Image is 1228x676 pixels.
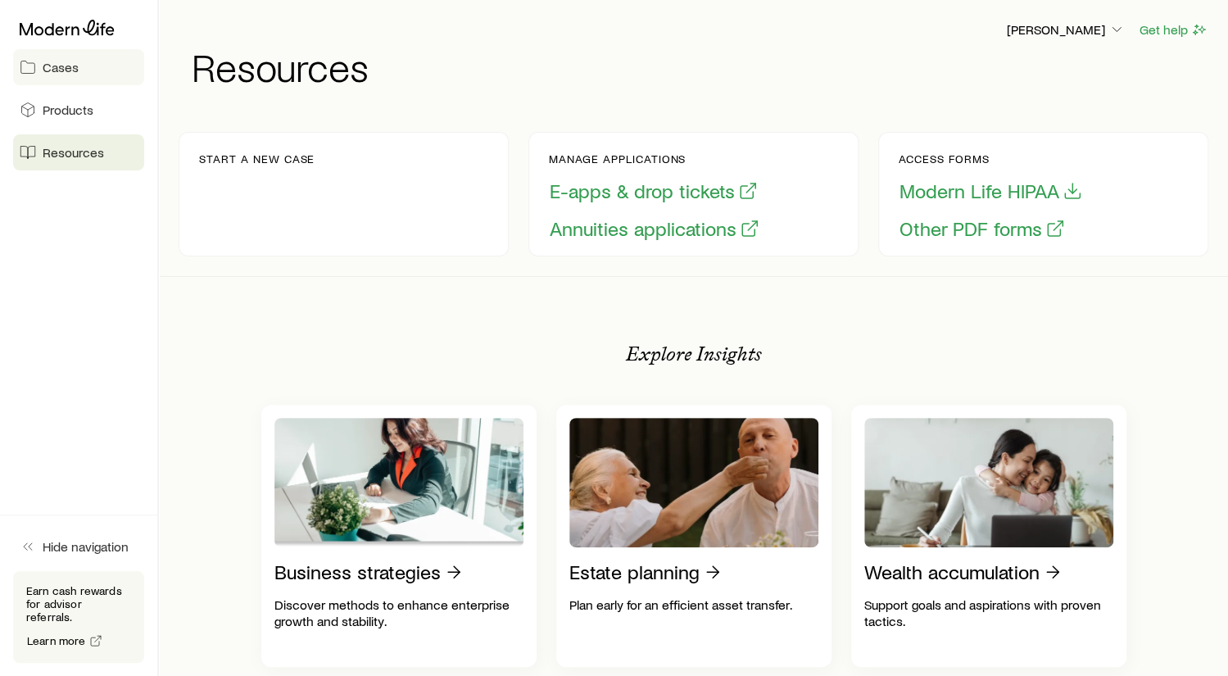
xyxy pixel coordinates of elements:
[43,144,104,161] span: Resources
[43,538,129,555] span: Hide navigation
[864,418,1113,547] img: Wealth accumulation
[1006,20,1126,40] button: [PERSON_NAME]
[851,405,1126,667] a: Wealth accumulationSupport goals and aspirations with proven tactics.
[899,152,1083,166] p: Access forms
[569,597,818,613] p: Plan early for an efficient asset transfer.
[549,216,760,242] button: Annuities applications
[13,92,144,128] a: Products
[1007,21,1125,38] p: [PERSON_NAME]
[864,597,1113,629] p: Support goals and aspirations with proven tactics.
[43,102,93,118] span: Products
[569,418,818,547] img: Estate planning
[13,571,144,663] div: Earn cash rewards for advisor referrals.Learn more
[626,343,762,365] p: Explore Insights
[26,584,131,624] p: Earn cash rewards for advisor referrals.
[556,405,832,667] a: Estate planningPlan early for an efficient asset transfer.
[13,49,144,85] a: Cases
[13,529,144,565] button: Hide navigation
[274,418,523,547] img: Business strategies
[549,179,759,204] button: E-apps & drop tickets
[27,635,86,647] span: Learn more
[192,47,1208,86] h1: Resources
[274,560,441,583] p: Business strategies
[199,152,315,166] p: Start a new case
[261,405,537,667] a: Business strategiesDiscover methods to enhance enterprise growth and stability.
[864,560,1040,583] p: Wealth accumulation
[549,152,760,166] p: Manage applications
[274,597,523,629] p: Discover methods to enhance enterprise growth and stability.
[13,134,144,170] a: Resources
[1139,20,1208,39] button: Get help
[899,179,1083,204] button: Modern Life HIPAA
[569,560,700,583] p: Estate planning
[43,59,79,75] span: Cases
[899,216,1066,242] button: Other PDF forms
